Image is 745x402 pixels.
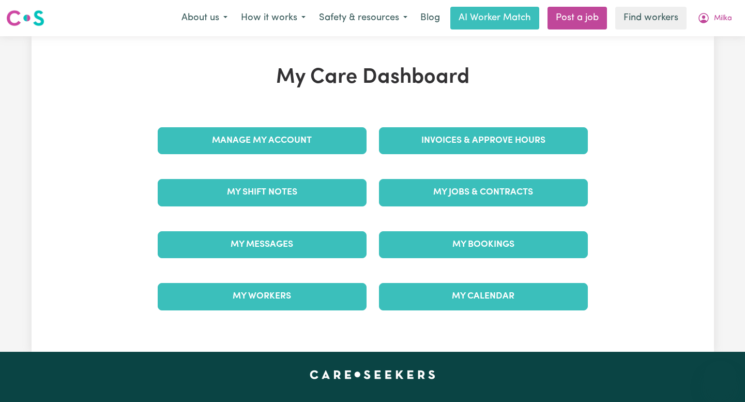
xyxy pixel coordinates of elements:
h1: My Care Dashboard [151,65,594,90]
button: Safety & resources [312,7,414,29]
a: Blog [414,7,446,29]
a: Careseekers home page [310,370,435,379]
a: Invoices & Approve Hours [379,127,588,154]
a: My Jobs & Contracts [379,179,588,206]
iframe: Button to launch messaging window [704,361,737,394]
button: My Account [691,7,739,29]
a: Post a job [548,7,607,29]
a: My Messages [158,231,367,258]
a: Careseekers logo [6,6,44,30]
a: Manage My Account [158,127,367,154]
a: My Shift Notes [158,179,367,206]
a: AI Worker Match [450,7,539,29]
a: My Calendar [379,283,588,310]
button: About us [175,7,234,29]
img: Careseekers logo [6,9,44,27]
a: Find workers [615,7,687,29]
a: My Bookings [379,231,588,258]
span: Milka [714,13,732,24]
a: My Workers [158,283,367,310]
button: How it works [234,7,312,29]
